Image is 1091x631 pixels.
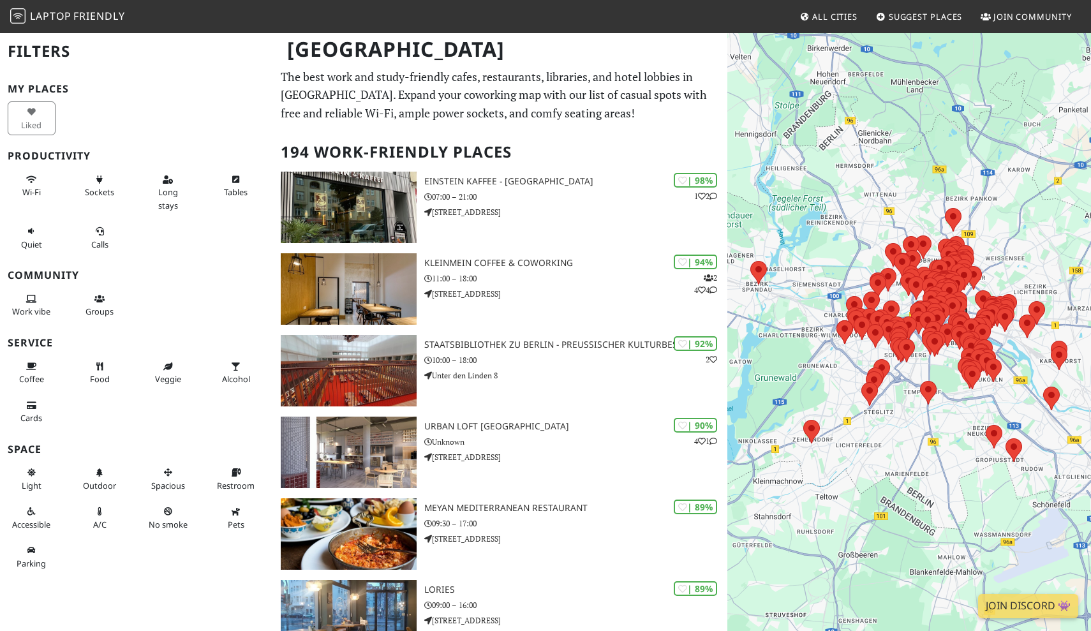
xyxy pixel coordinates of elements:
[674,500,717,514] div: | 89%
[281,253,417,325] img: KleinMein Coffee & Coworking
[281,68,720,122] p: The best work and study-friendly cafes, restaurants, libraries, and hotel lobbies in [GEOGRAPHIC_...
[424,206,727,218] p: [STREET_ADDRESS]
[993,11,1072,22] span: Join Community
[158,186,178,211] span: Long stays
[424,451,727,463] p: [STREET_ADDRESS]
[8,288,56,322] button: Work vibe
[212,462,260,496] button: Restroom
[217,480,255,491] span: Restroom
[424,503,727,514] h3: Meyan Mediterranean Restaurant
[273,335,728,406] a: Staatsbibliothek zu Berlin - Preußischer Kulturbesitz | 92% 2 Staatsbibliothek zu Berlin - Preußi...
[277,32,725,67] h1: [GEOGRAPHIC_DATA]
[812,11,857,22] span: All Cities
[8,337,265,349] h3: Service
[273,498,728,570] a: Meyan Mediterranean Restaurant | 89% Meyan Mediterranean Restaurant 09:30 – 17:00 [STREET_ADDRESS]
[10,8,26,24] img: LaptopFriendly
[424,272,727,285] p: 11:00 – 18:00
[273,172,728,243] a: Einstein Kaffee - Charlottenburg | 98% 12 Einstein Kaffee - [GEOGRAPHIC_DATA] 07:00 – 21:00 [STRE...
[155,373,181,385] span: Veggie
[85,306,114,317] span: Group tables
[674,418,717,433] div: | 90%
[424,191,727,203] p: 07:00 – 21:00
[8,540,56,574] button: Parking
[144,462,192,496] button: Spacious
[424,517,727,530] p: 09:30 – 17:00
[222,373,250,385] span: Alcohol
[978,594,1078,618] a: Join Discord 👾
[694,435,717,447] p: 4 1
[17,558,46,569] span: Parking
[91,239,108,250] span: Video/audio calls
[8,462,56,496] button: Light
[144,501,192,535] button: No smoke
[674,581,717,596] div: | 89%
[281,417,417,488] img: URBAN LOFT Berlin
[144,169,192,216] button: Long stays
[8,501,56,535] button: Accessible
[281,172,417,243] img: Einstein Kaffee - Charlottenburg
[8,356,56,390] button: Coffee
[281,335,417,406] img: Staatsbibliothek zu Berlin - Preußischer Kulturbesitz
[424,599,727,611] p: 09:00 – 16:00
[424,533,727,545] p: [STREET_ADDRESS]
[212,169,260,203] button: Tables
[76,221,124,255] button: Calls
[8,443,265,456] h3: Space
[273,253,728,325] a: KleinMein Coffee & Coworking | 94% 244 KleinMein Coffee & Coworking 11:00 – 18:00 [STREET_ADDRESS]
[674,255,717,269] div: | 94%
[424,421,727,432] h3: URBAN LOFT [GEOGRAPHIC_DATA]
[212,501,260,535] button: Pets
[212,356,260,390] button: Alcohol
[694,190,717,202] p: 1 2
[674,173,717,188] div: | 98%
[93,519,107,530] span: Air conditioned
[19,373,44,385] span: Coffee
[76,462,124,496] button: Outdoor
[76,288,124,322] button: Groups
[424,584,727,595] h3: Lories
[424,354,727,366] p: 10:00 – 18:00
[8,83,265,95] h3: My Places
[10,6,125,28] a: LaptopFriendly LaptopFriendly
[674,336,717,351] div: | 92%
[8,221,56,255] button: Quiet
[424,176,727,187] h3: Einstein Kaffee - [GEOGRAPHIC_DATA]
[889,11,963,22] span: Suggest Places
[424,339,727,350] h3: Staatsbibliothek zu Berlin - Preußischer Kulturbesitz
[424,288,727,300] p: [STREET_ADDRESS]
[424,369,727,382] p: Unter den Linden 8
[30,9,71,23] span: Laptop
[273,417,728,488] a: URBAN LOFT Berlin | 90% 41 URBAN LOFT [GEOGRAPHIC_DATA] Unknown [STREET_ADDRESS]
[144,356,192,390] button: Veggie
[794,5,863,28] a: All Cities
[22,480,41,491] span: Natural light
[76,169,124,203] button: Sockets
[20,412,42,424] span: Credit cards
[871,5,968,28] a: Suggest Places
[90,373,110,385] span: Food
[8,150,265,162] h3: Productivity
[85,186,114,198] span: Power sockets
[149,519,188,530] span: Smoke free
[22,186,41,198] span: Stable Wi-Fi
[8,169,56,203] button: Wi-Fi
[281,498,417,570] img: Meyan Mediterranean Restaurant
[73,9,124,23] span: Friendly
[12,519,50,530] span: Accessible
[228,519,244,530] span: Pet friendly
[21,239,42,250] span: Quiet
[76,356,124,390] button: Food
[281,133,720,172] h2: 194 Work-Friendly Places
[424,614,727,627] p: [STREET_ADDRESS]
[706,353,717,366] p: 2
[976,5,1077,28] a: Join Community
[8,32,265,71] h2: Filters
[424,258,727,269] h3: KleinMein Coffee & Coworking
[76,501,124,535] button: A/C
[694,272,717,296] p: 2 4 4
[424,436,727,448] p: Unknown
[83,480,116,491] span: Outdoor area
[8,395,56,429] button: Cards
[8,269,265,281] h3: Community
[224,186,248,198] span: Work-friendly tables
